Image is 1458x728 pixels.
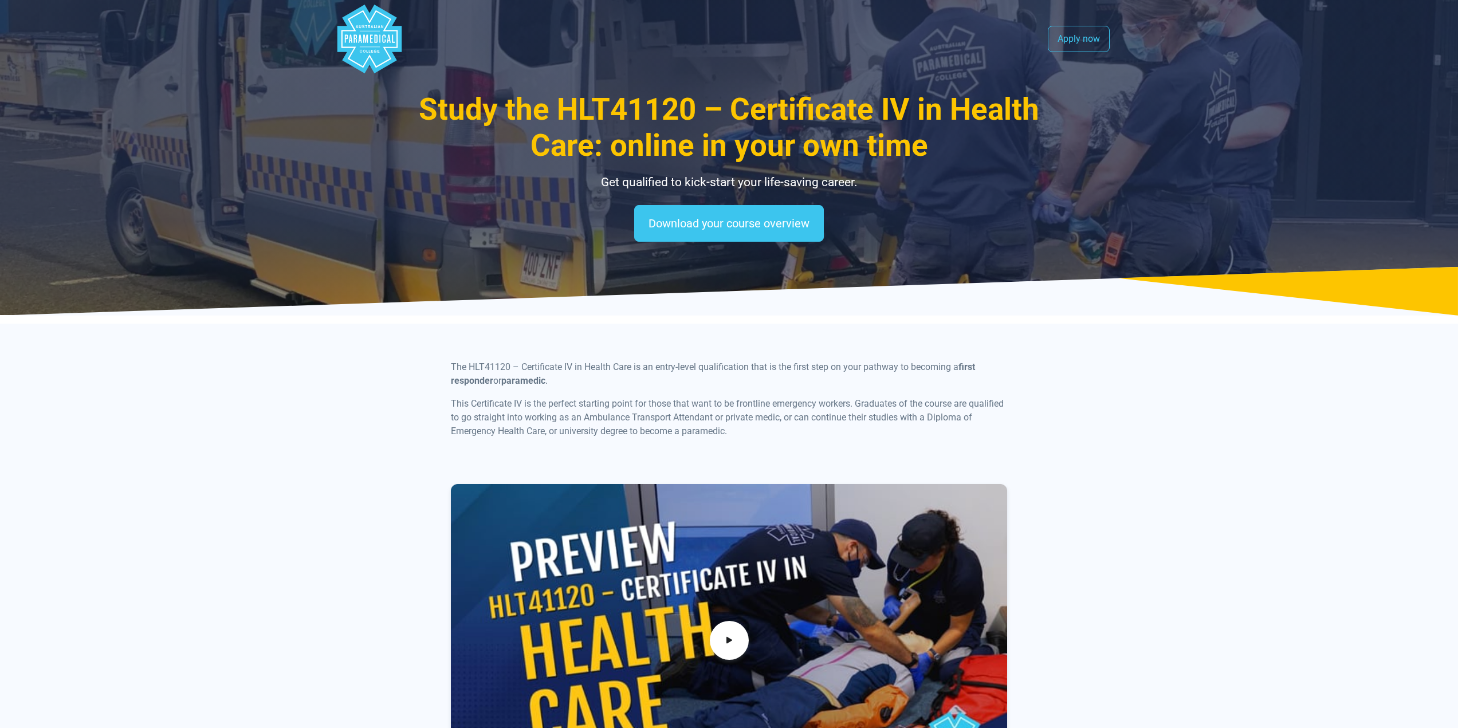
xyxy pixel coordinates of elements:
[601,175,858,189] span: Get qualified to kick-start your life-saving career.
[335,5,404,73] div: Australian Paramedical College
[634,205,824,242] a: Download your course overview
[451,398,1004,436] span: This Certificate IV is the perfect starting point for those that want to be frontline emergency w...
[1048,26,1110,52] a: Apply now
[419,92,1039,163] span: Study the HLT41120 – Certificate IV in Health Care: online in your own time
[451,361,958,372] span: The HLT41120 – Certificate IV in Health Care is an entry-level qualification that is the first st...
[545,375,548,386] span: .
[501,375,545,386] b: paramedic
[493,375,501,386] span: or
